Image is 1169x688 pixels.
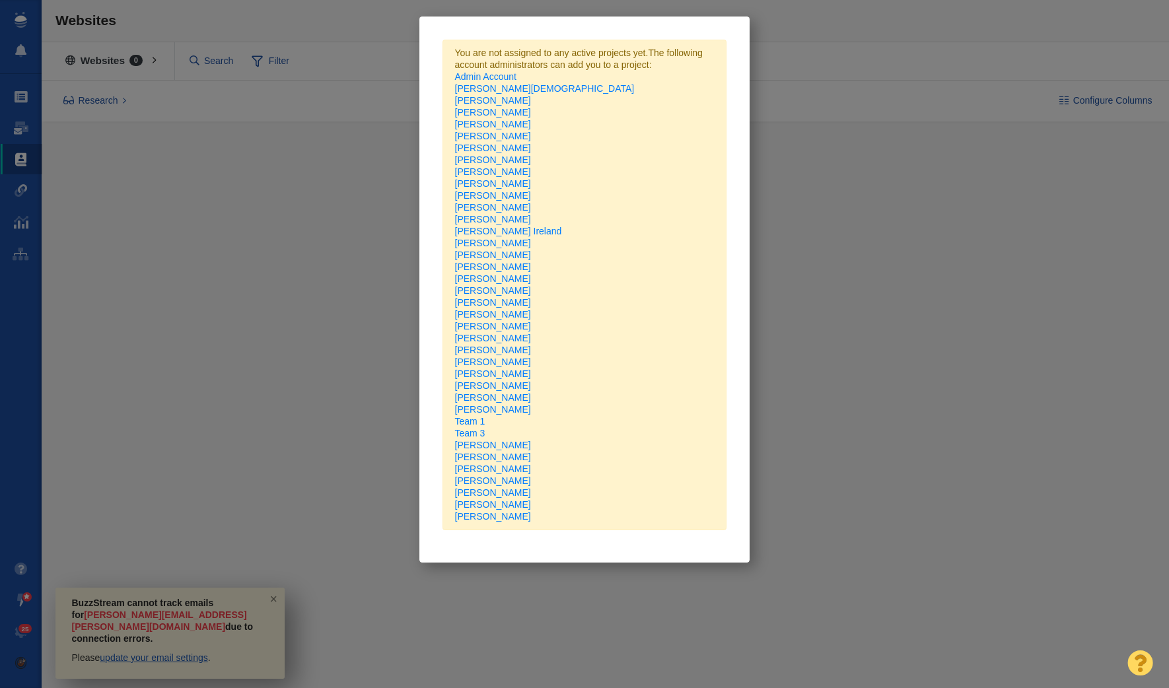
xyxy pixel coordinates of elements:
[455,345,531,355] a: [PERSON_NAME]
[455,226,562,236] a: [PERSON_NAME] Ireland
[455,273,531,284] a: [PERSON_NAME]
[455,333,531,343] a: [PERSON_NAME]
[455,428,485,438] a: Team 3
[455,309,531,320] a: [PERSON_NAME]
[455,143,531,153] a: [PERSON_NAME]
[455,392,531,403] a: [PERSON_NAME]
[455,131,531,141] a: [PERSON_NAME]
[455,440,531,450] a: [PERSON_NAME]
[455,357,531,367] a: [PERSON_NAME]
[455,499,531,510] a: [PERSON_NAME]
[455,285,531,296] a: [PERSON_NAME]
[455,250,531,260] a: [PERSON_NAME]
[455,155,531,165] a: [PERSON_NAME]
[455,107,531,118] a: [PERSON_NAME]
[455,297,531,308] a: [PERSON_NAME]
[455,214,531,224] a: [PERSON_NAME]
[455,321,531,331] a: [PERSON_NAME]
[455,404,531,415] a: [PERSON_NAME]
[455,83,635,94] a: [PERSON_NAME][DEMOGRAPHIC_DATA]
[455,380,531,391] a: [PERSON_NAME]
[455,261,531,272] a: [PERSON_NAME]
[455,238,531,248] a: [PERSON_NAME]
[455,48,715,522] span: The following account administrators can add you to a project:
[455,475,531,486] a: [PERSON_NAME]
[455,487,531,498] a: [PERSON_NAME]
[455,178,531,189] a: [PERSON_NAME]
[455,119,531,129] a: [PERSON_NAME]
[455,464,531,474] a: [PERSON_NAME]
[455,166,531,177] a: [PERSON_NAME]
[455,368,531,379] a: [PERSON_NAME]
[455,71,516,82] a: Admin Account
[455,452,531,462] a: [PERSON_NAME]
[455,416,485,427] a: Team 1
[455,511,531,522] a: [PERSON_NAME]
[455,202,531,213] a: [PERSON_NAME]
[443,40,726,530] div: You are not assigned to any active projects yet.
[455,95,531,106] a: [PERSON_NAME]
[455,190,531,201] a: [PERSON_NAME]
